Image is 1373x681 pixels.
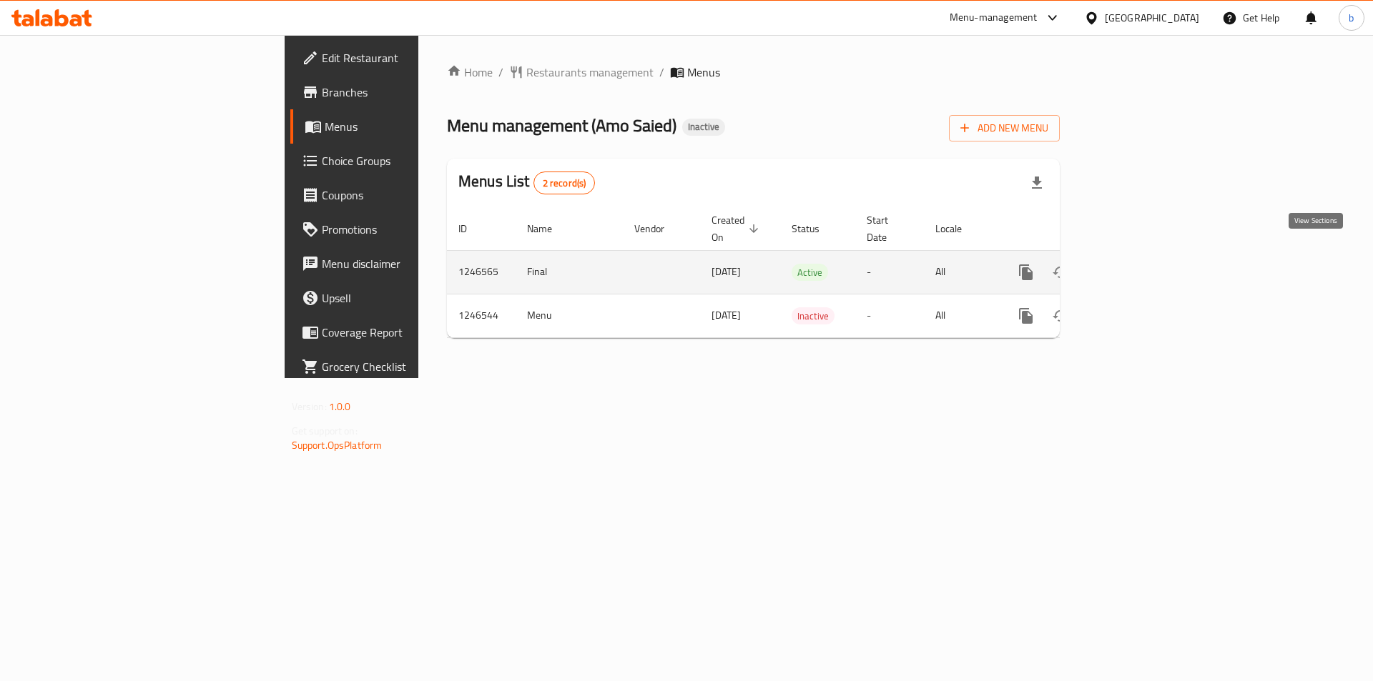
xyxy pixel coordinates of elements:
[509,64,654,81] a: Restaurants management
[516,294,623,337] td: Menu
[950,9,1038,26] div: Menu-management
[924,294,998,337] td: All
[935,220,980,237] span: Locale
[290,247,514,281] a: Menu disclaimer
[292,422,358,440] span: Get support on:
[634,220,683,237] span: Vendor
[290,75,514,109] a: Branches
[712,212,763,246] span: Created On
[534,177,595,190] span: 2 record(s)
[1043,255,1078,289] button: Change Status
[998,207,1158,251] th: Actions
[867,212,907,246] span: Start Date
[322,289,503,307] span: Upsell
[533,172,596,194] div: Total records count
[290,212,514,247] a: Promotions
[322,187,503,204] span: Coupons
[290,349,514,384] a: Grocery Checklist
[527,220,571,237] span: Name
[1105,10,1199,26] div: [GEOGRAPHIC_DATA]
[682,121,725,133] span: Inactive
[290,144,514,178] a: Choice Groups
[516,250,623,294] td: Final
[290,41,514,75] a: Edit Restaurant
[447,64,1060,81] nav: breadcrumb
[1020,166,1054,200] div: Export file
[292,436,383,454] a: Support.OpsPlatform
[526,64,654,81] span: Restaurants management
[792,264,828,281] div: Active
[792,264,828,281] span: Active
[924,250,998,294] td: All
[322,49,503,66] span: Edit Restaurant
[1009,299,1043,333] button: more
[792,307,835,324] div: Inactive
[290,281,514,315] a: Upsell
[322,84,503,101] span: Branches
[792,308,835,324] span: Inactive
[659,64,664,81] li: /
[290,315,514,349] a: Coverage Report
[290,109,514,144] a: Menus
[290,178,514,212] a: Coupons
[1349,10,1354,26] span: b
[322,152,503,169] span: Choice Groups
[1009,255,1043,289] button: more
[322,324,503,341] span: Coverage Report
[687,64,720,81] span: Menus
[292,397,327,416] span: Version:
[792,220,838,237] span: Status
[960,119,1048,137] span: Add New Menu
[458,220,486,237] span: ID
[447,207,1158,338] table: enhanced table
[322,358,503,375] span: Grocery Checklist
[447,109,676,141] span: Menu management ( Amo Saied )
[329,397,351,416] span: 1.0.0
[682,119,725,136] div: Inactive
[712,306,741,324] span: [DATE]
[949,115,1060,141] button: Add New Menu
[458,171,595,194] h2: Menus List
[325,118,503,135] span: Menus
[322,255,503,272] span: Menu disclaimer
[855,294,924,337] td: -
[712,262,741,281] span: [DATE]
[855,250,924,294] td: -
[322,221,503,238] span: Promotions
[1043,299,1078,333] button: Change Status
